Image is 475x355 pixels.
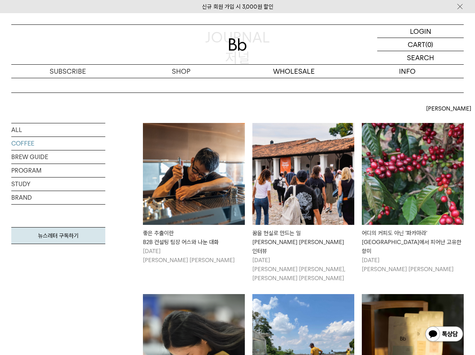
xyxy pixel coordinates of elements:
p: (0) [425,38,433,51]
img: 로고 [229,38,247,51]
a: COFFEE [11,137,105,150]
img: 어디의 커피도 아닌 '파카마라'엘살바도르에서 피어난 고유한 향미 [362,123,464,225]
a: BRAND [11,191,105,204]
a: 뉴스레터 구독하기 [11,227,105,244]
a: 신규 회원 가입 시 3,000원 할인 [202,3,273,10]
p: [DATE] [PERSON_NAME] [PERSON_NAME] [143,247,245,265]
a: STUDY [11,177,105,191]
span: [PERSON_NAME] [426,104,471,113]
a: PROGRAM [11,164,105,177]
img: 꿈을 현실로 만드는 일빈보야지 탁승희 대표 인터뷰 [252,123,354,225]
a: SHOP [124,65,238,78]
a: BREW GUIDE [11,150,105,164]
p: [DATE] [PERSON_NAME] [PERSON_NAME], [PERSON_NAME] [PERSON_NAME] [252,256,354,283]
p: INFO [351,65,464,78]
a: CART (0) [377,38,464,51]
p: CART [408,38,425,51]
a: SUBSCRIBE [11,65,124,78]
a: 좋은 추출이란B2B 컨설팅 팀장 어스와 나눈 대화 좋은 추출이란B2B 컨설팅 팀장 어스와 나눈 대화 [DATE][PERSON_NAME] [PERSON_NAME] [143,123,245,265]
p: LOGIN [410,25,431,38]
img: 카카오톡 채널 1:1 채팅 버튼 [425,326,464,344]
a: 어디의 커피도 아닌 '파카마라'엘살바도르에서 피어난 고유한 향미 어디의 커피도 아닌 '파카마라'[GEOGRAPHIC_DATA]에서 피어난 고유한 향미 [DATE][PERSON... [362,123,464,274]
div: 좋은 추출이란 B2B 컨설팅 팀장 어스와 나눈 대화 [143,229,245,247]
p: [DATE] [PERSON_NAME] [PERSON_NAME] [362,256,464,274]
div: 꿈을 현실로 만드는 일 [PERSON_NAME] [PERSON_NAME] 인터뷰 [252,229,354,256]
div: 어디의 커피도 아닌 '파카마라' [GEOGRAPHIC_DATA]에서 피어난 고유한 향미 [362,229,464,256]
a: ALL [11,123,105,137]
p: SEARCH [407,51,434,64]
img: 좋은 추출이란B2B 컨설팅 팀장 어스와 나눈 대화 [143,123,245,225]
p: WHOLESALE [238,65,351,78]
a: 꿈을 현실로 만드는 일빈보야지 탁승희 대표 인터뷰 꿈을 현실로 만드는 일[PERSON_NAME] [PERSON_NAME] 인터뷰 [DATE][PERSON_NAME] [PERS... [252,123,354,283]
a: LOGIN [377,25,464,38]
